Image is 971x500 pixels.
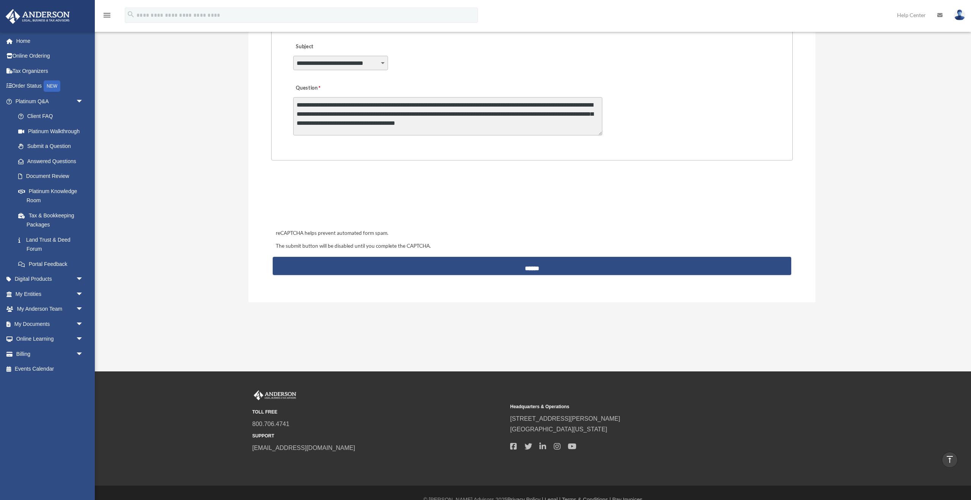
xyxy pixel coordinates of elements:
[273,242,791,251] div: The submit button will be disabled until you complete the CAPTCHA.
[11,109,95,124] a: Client FAQ
[11,169,95,184] a: Document Review
[3,9,72,24] img: Anderson Advisors Platinum Portal
[76,346,91,362] span: arrow_drop_down
[273,184,389,214] iframe: reCAPTCHA
[11,124,95,139] a: Platinum Walkthrough
[5,33,95,49] a: Home
[510,403,763,411] small: Headquarters & Operations
[252,421,289,427] a: 800.706.4741
[5,346,95,362] a: Billingarrow_drop_down
[945,455,954,464] i: vertical_align_top
[11,232,95,256] a: Land Trust & Deed Forum
[11,184,95,208] a: Platinum Knowledge Room
[5,63,95,79] a: Tax Organizers
[102,13,112,20] a: menu
[5,286,95,302] a: My Entitiesarrow_drop_down
[293,42,365,52] label: Subject
[11,208,95,232] a: Tax & Bookkeeping Packages
[76,302,91,317] span: arrow_drop_down
[76,332,91,347] span: arrow_drop_down
[293,83,352,94] label: Question
[11,154,95,169] a: Answered Questions
[252,408,505,416] small: TOLL FREE
[5,332,95,347] a: Online Learningarrow_drop_down
[510,426,607,432] a: [GEOGRAPHIC_DATA][US_STATE]
[11,256,95,272] a: Portal Feedback
[252,445,355,451] a: [EMAIL_ADDRESS][DOMAIN_NAME]
[5,302,95,317] a: My Anderson Teamarrow_drop_down
[942,452,958,468] a: vertical_align_top
[5,79,95,94] a: Order StatusNEW
[252,390,298,400] img: Anderson Advisors Platinum Portal
[252,432,505,440] small: SUPPORT
[5,272,95,287] a: Digital Productsarrow_drop_down
[510,415,620,422] a: [STREET_ADDRESS][PERSON_NAME]
[11,139,91,154] a: Submit a Question
[127,10,135,19] i: search
[102,11,112,20] i: menu
[44,80,60,92] div: NEW
[5,94,95,109] a: Platinum Q&Aarrow_drop_down
[273,229,791,238] div: reCAPTCHA helps prevent automated form spam.
[5,316,95,332] a: My Documentsarrow_drop_down
[76,316,91,332] span: arrow_drop_down
[5,362,95,377] a: Events Calendar
[5,49,95,64] a: Online Ordering
[954,9,965,20] img: User Pic
[76,286,91,302] span: arrow_drop_down
[76,94,91,109] span: arrow_drop_down
[76,272,91,287] span: arrow_drop_down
